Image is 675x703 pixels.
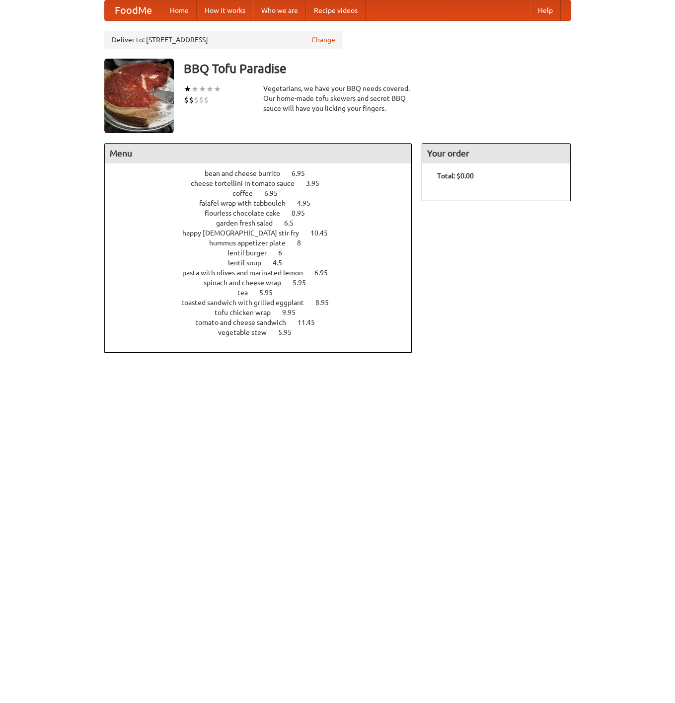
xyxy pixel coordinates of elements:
[227,249,277,257] span: lentil burger
[182,269,313,277] span: pasta with olives and marinated lemon
[298,318,325,326] span: 11.45
[189,94,194,105] li: $
[191,179,338,187] a: cheese tortellini in tomato sauce 3.95
[264,189,288,197] span: 6.95
[437,172,474,180] b: Total: $0.00
[191,83,199,94] li: ★
[228,259,271,267] span: lentil soup
[530,0,561,20] a: Help
[204,279,291,287] span: spinach and cheese wrap
[209,239,319,247] a: hummus appetizer plate 8
[199,94,204,105] li: $
[278,249,292,257] span: 6
[182,229,309,237] span: happy [DEMOGRAPHIC_DATA] stir fry
[197,0,253,20] a: How it works
[297,239,311,247] span: 8
[232,189,296,197] a: coffee 6.95
[104,59,174,133] img: angular.jpg
[422,144,570,163] h4: Your order
[199,199,329,207] a: falafel wrap with tabbouleh 4.95
[204,94,209,105] li: $
[191,179,304,187] span: cheese tortellini in tomato sauce
[227,249,300,257] a: lentil burger 6
[204,279,324,287] a: spinach and cheese wrap 5.95
[218,328,277,336] span: vegetable stew
[181,299,314,307] span: toasted sandwich with grilled eggplant
[205,169,323,177] a: bean and cheese burrito 6.95
[215,309,314,316] a: tofu chicken wrap 9.95
[215,309,281,316] span: tofu chicken wrap
[214,83,221,94] li: ★
[237,289,258,297] span: tea
[292,169,315,177] span: 6.95
[310,229,338,237] span: 10.45
[218,328,310,336] a: vegetable stew 5.95
[237,289,291,297] a: tea 5.95
[314,269,338,277] span: 6.95
[284,219,303,227] span: 6.5
[195,318,296,326] span: tomato and cheese sandwich
[181,299,347,307] a: toasted sandwich with grilled eggplant 8.95
[199,83,206,94] li: ★
[278,328,301,336] span: 5.95
[253,0,306,20] a: Who we are
[315,299,339,307] span: 8.95
[282,309,305,316] span: 9.95
[199,199,296,207] span: falafel wrap with tabbouleh
[194,94,199,105] li: $
[263,83,412,113] div: Vegetarians, we have your BBQ needs covered. Our home-made tofu skewers and secret BBQ sauce will...
[228,259,300,267] a: lentil soup 4.5
[209,239,296,247] span: hummus appetizer plate
[184,83,191,94] li: ★
[273,259,292,267] span: 4.5
[259,289,283,297] span: 5.95
[105,144,412,163] h4: Menu
[297,199,320,207] span: 4.95
[205,169,290,177] span: bean and cheese burrito
[216,219,283,227] span: garden fresh salad
[182,229,346,237] a: happy [DEMOGRAPHIC_DATA] stir fry 10.45
[293,279,316,287] span: 5.95
[292,209,315,217] span: 8.95
[205,209,290,217] span: flourless chocolate cake
[311,35,335,45] a: Change
[306,179,329,187] span: 3.95
[182,269,346,277] a: pasta with olives and marinated lemon 6.95
[105,0,162,20] a: FoodMe
[306,0,366,20] a: Recipe videos
[206,83,214,94] li: ★
[205,209,323,217] a: flourless chocolate cake 8.95
[184,94,189,105] li: $
[232,189,263,197] span: coffee
[184,59,571,78] h3: BBQ Tofu Paradise
[195,318,333,326] a: tomato and cheese sandwich 11.45
[162,0,197,20] a: Home
[104,31,343,49] div: Deliver to: [STREET_ADDRESS]
[216,219,312,227] a: garden fresh salad 6.5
